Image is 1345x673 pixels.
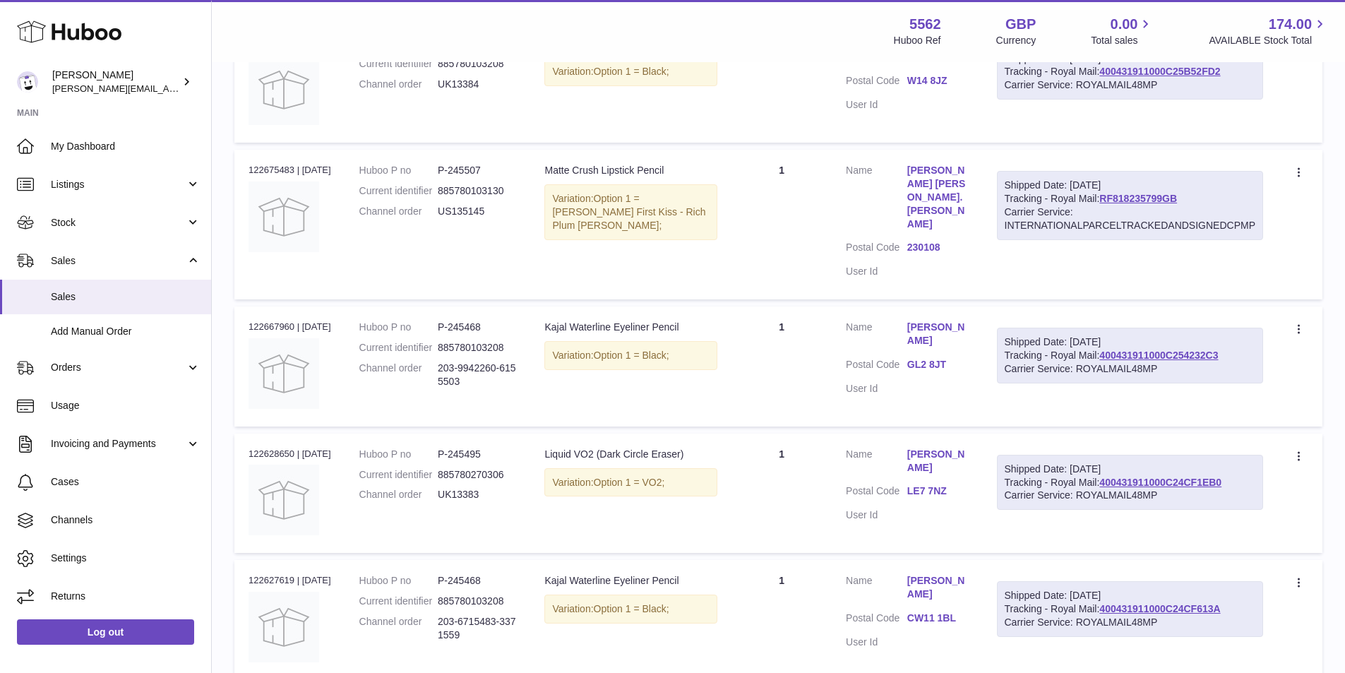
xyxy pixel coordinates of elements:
[1269,15,1312,34] span: 174.00
[997,328,1264,383] div: Tracking - Royal Mail:
[846,574,907,604] dt: Name
[846,321,907,351] dt: Name
[438,164,516,177] dd: P-245507
[249,54,319,125] img: no-photo.jpg
[51,513,201,527] span: Channels
[17,619,194,645] a: Log out
[997,581,1264,637] div: Tracking - Royal Mail:
[51,590,201,603] span: Returns
[731,23,832,143] td: 1
[438,184,516,198] dd: 885780103130
[846,612,907,629] dt: Postal Code
[544,574,717,588] div: Kajal Waterline Eyeliner Pencil
[1005,179,1256,192] div: Shipped Date: [DATE]
[846,241,907,258] dt: Postal Code
[907,164,969,230] a: [PERSON_NAME] [PERSON_NAME]. [PERSON_NAME]
[1005,15,1036,34] strong: GBP
[594,350,669,361] span: Option 1 = Black;
[359,78,438,91] dt: Channel order
[907,574,969,601] a: [PERSON_NAME]
[544,57,717,86] div: Variation:
[907,612,969,625] a: CW11 1BL
[438,595,516,608] dd: 885780103208
[1005,335,1256,349] div: Shipped Date: [DATE]
[438,341,516,355] dd: 885780103208
[1099,350,1218,361] a: 400431911000C254232C3
[1005,616,1256,629] div: Carrier Service: ROYALMAIL48MP
[359,574,438,588] dt: Huboo P no
[359,615,438,642] dt: Channel order
[846,74,907,91] dt: Postal Code
[1005,78,1256,92] div: Carrier Service: ROYALMAIL48MP
[846,636,907,649] dt: User Id
[52,83,283,94] span: [PERSON_NAME][EMAIL_ADDRESS][DOMAIN_NAME]
[846,382,907,395] dt: User Id
[1209,15,1328,47] a: 174.00 AVAILABLE Stock Total
[438,362,516,388] dd: 203-9942260-6155503
[846,448,907,478] dt: Name
[846,484,907,501] dt: Postal Code
[249,574,331,587] div: 122627619 | [DATE]
[997,44,1264,100] div: Tracking - Royal Mail:
[907,448,969,475] a: [PERSON_NAME]
[544,595,717,624] div: Variation:
[544,164,717,177] div: Matte Crush Lipstick Pencil
[359,448,438,461] dt: Huboo P no
[997,455,1264,511] div: Tracking - Royal Mail:
[552,193,705,231] span: Option 1 = [PERSON_NAME] First Kiss - Rich Plum [PERSON_NAME];
[359,468,438,482] dt: Current identifier
[996,34,1036,47] div: Currency
[438,78,516,91] dd: UK13384
[359,595,438,608] dt: Current identifier
[249,592,319,662] img: no-photo.jpg
[51,290,201,304] span: Sales
[359,488,438,501] dt: Channel order
[438,205,516,218] dd: US135145
[1005,489,1256,502] div: Carrier Service: ROYALMAIL48MP
[1099,603,1220,614] a: 400431911000C24CF613A
[731,434,832,553] td: 1
[1111,15,1138,34] span: 0.00
[249,181,319,252] img: no-photo.jpg
[17,71,38,93] img: ketan@vasanticosmetics.com
[438,468,516,482] dd: 885780270306
[51,552,201,565] span: Settings
[846,164,907,234] dt: Name
[846,358,907,375] dt: Postal Code
[51,254,186,268] span: Sales
[1091,34,1154,47] span: Total sales
[359,164,438,177] dt: Huboo P no
[359,184,438,198] dt: Current identifier
[1099,477,1221,488] a: 400431911000C24CF1EB0
[1005,362,1256,376] div: Carrier Service: ROYALMAIL48MP
[1209,34,1328,47] span: AVAILABLE Stock Total
[846,508,907,522] dt: User Id
[438,615,516,642] dd: 203-6715483-3371559
[731,150,832,299] td: 1
[249,164,331,177] div: 122675483 | [DATE]
[249,338,319,409] img: no-photo.jpg
[249,321,331,333] div: 122667960 | [DATE]
[438,57,516,71] dd: 885780103208
[51,399,201,412] span: Usage
[51,140,201,153] span: My Dashboard
[594,477,665,488] span: Option 1 = VO2;
[544,341,717,370] div: Variation:
[359,341,438,355] dt: Current identifier
[907,321,969,347] a: [PERSON_NAME]
[438,321,516,334] dd: P-245468
[907,484,969,498] a: LE7 7NZ
[51,361,186,374] span: Orders
[907,241,969,254] a: 230108
[1005,206,1256,232] div: Carrier Service: INTERNATIONALPARCELTRACKEDANDSIGNEDCPMP
[249,448,331,460] div: 122628650 | [DATE]
[846,98,907,112] dt: User Id
[438,488,516,501] dd: UK13383
[51,475,201,489] span: Cases
[544,321,717,334] div: Kajal Waterline Eyeliner Pencil
[1005,463,1256,476] div: Shipped Date: [DATE]
[51,437,186,451] span: Invoicing and Payments
[249,465,319,535] img: no-photo.jpg
[51,325,201,338] span: Add Manual Order
[907,358,969,371] a: GL2 8JT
